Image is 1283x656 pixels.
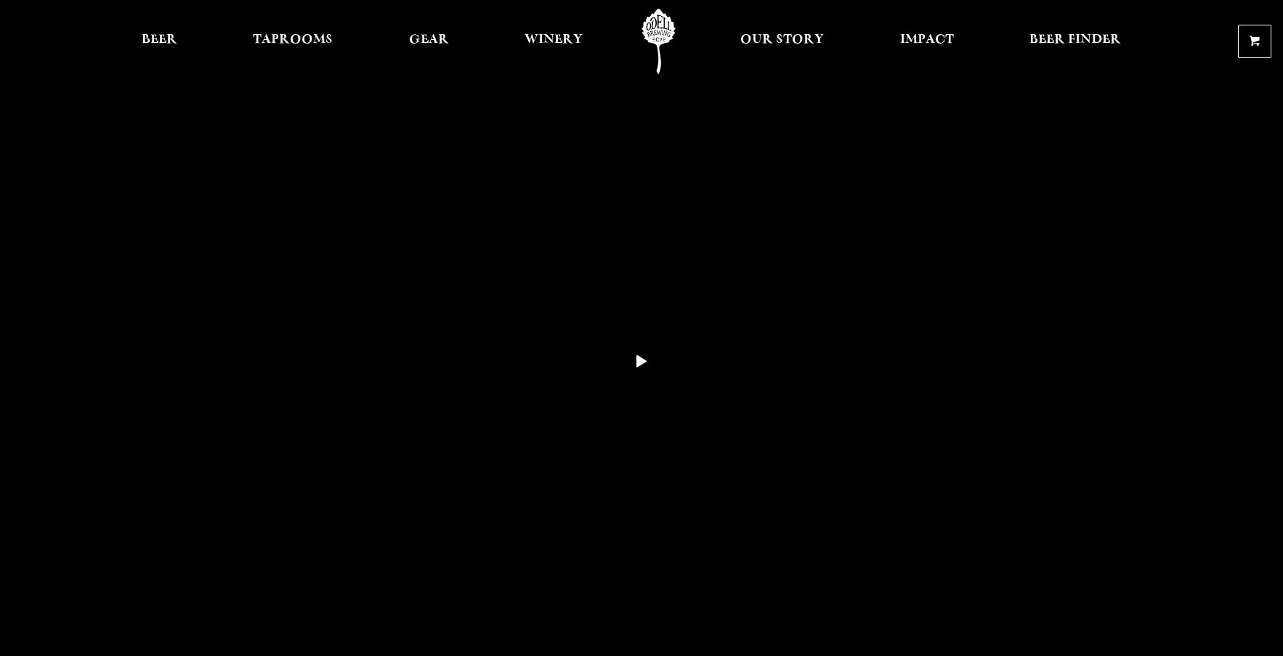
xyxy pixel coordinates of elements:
[400,9,458,74] a: Gear
[253,34,333,46] span: Taprooms
[1020,9,1130,74] a: Beer Finder
[631,9,686,74] a: Odell Home
[132,9,187,74] a: Beer
[740,34,824,46] span: Our Story
[891,9,963,74] a: Impact
[525,34,583,46] span: Winery
[243,9,342,74] a: Taprooms
[1029,34,1121,46] span: Beer Finder
[900,34,954,46] span: Impact
[731,9,833,74] a: Our Story
[515,9,592,74] a: Winery
[409,34,449,46] span: Gear
[142,34,177,46] span: Beer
